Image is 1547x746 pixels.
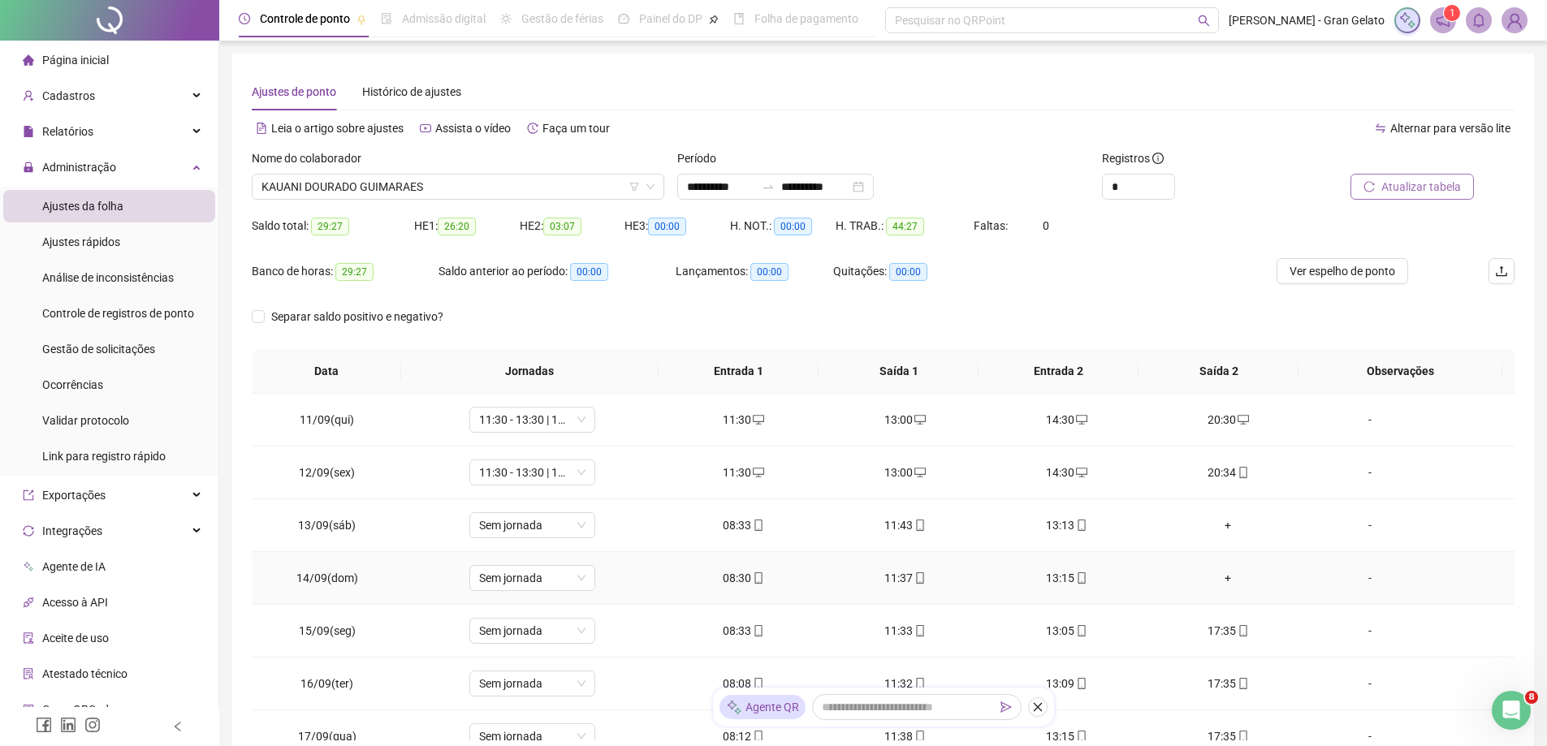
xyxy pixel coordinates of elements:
[252,262,439,281] div: Banco de horas:
[837,569,973,587] div: 11:37
[1311,362,1489,380] span: Observações
[751,572,764,584] span: mobile
[42,161,116,174] span: Administração
[42,667,127,680] span: Atestado técnico
[1160,411,1296,429] div: 20:30
[479,671,586,696] span: Sem jornada
[42,450,166,463] span: Link para registro rápido
[1322,516,1418,534] div: -
[889,263,927,281] span: 00:00
[618,13,629,24] span: dashboard
[1350,174,1474,200] button: Atualizar tabela
[886,218,924,235] span: 44:27
[999,516,1134,534] div: 13:13
[299,624,356,637] span: 15/09(seg)
[261,175,655,199] span: KAUANI DOURADO GUIMARAES
[979,349,1139,394] th: Entrada 2
[837,411,973,429] div: 13:00
[520,217,625,235] div: HE 2:
[774,218,812,235] span: 00:00
[1139,349,1299,394] th: Saída 2
[999,727,1134,745] div: 13:15
[837,727,973,745] div: 11:38
[420,123,431,134] span: youtube
[999,411,1134,429] div: 14:30
[1277,258,1408,284] button: Ver espelho de ponto
[23,632,34,644] span: audit
[1299,349,1502,394] th: Observações
[23,162,34,173] span: lock
[479,460,586,485] span: 11:30 - 13:30 | 15:00 - 20:30
[1074,625,1087,636] span: mobile
[479,619,586,643] span: Sem jornada
[311,218,349,235] span: 29:27
[42,414,129,427] span: Validar protocolo
[1390,122,1510,135] span: Alternar para versão lite
[676,622,811,640] div: 08:33
[296,571,358,584] span: 14/09(dom)
[1229,11,1385,29] span: [PERSON_NAME] - Gran Gelato
[762,180,775,193] span: to
[676,464,811,481] div: 11:30
[357,15,366,24] span: pushpin
[833,262,991,281] div: Quitações:
[726,699,742,716] img: sparkle-icon.fc2bf0ac1784a2077858766a79e2daf3.svg
[1236,625,1249,636] span: mobile
[646,182,655,192] span: down
[401,349,659,394] th: Jornadas
[42,271,174,284] span: Análise de inconsistências
[527,123,538,134] span: history
[999,464,1134,481] div: 14:30
[23,126,34,137] span: file
[381,13,392,24] span: file-done
[733,13,745,24] span: book
[298,730,357,743] span: 17/09(qua)
[300,413,354,426] span: 11/09(qui)
[172,721,184,732] span: left
[42,703,115,716] span: Gerar QRCode
[260,12,350,25] span: Controle de ponto
[439,262,676,281] div: Saldo anterior ao período:
[659,349,819,394] th: Entrada 1
[1398,11,1416,29] img: sparkle-icon.fc2bf0ac1784a2077858766a79e2daf3.svg
[1074,678,1087,689] span: mobile
[1160,569,1296,587] div: +
[1236,731,1249,742] span: mobile
[570,263,608,281] span: 00:00
[1290,262,1395,280] span: Ver espelho de ponto
[42,489,106,502] span: Exportações
[500,13,512,24] span: sun
[676,675,811,692] div: 08:08
[913,414,926,425] span: desktop
[1492,691,1531,730] iframe: Intercom live chat
[999,675,1134,692] div: 13:09
[1471,13,1486,28] span: bell
[751,678,764,689] span: mobile
[1450,7,1455,19] span: 1
[42,560,106,573] span: Agente de IA
[42,89,95,102] span: Cadastros
[1322,569,1418,587] div: -
[42,343,155,356] span: Gestão de solicitações
[1160,727,1296,745] div: 17:35
[639,12,702,25] span: Painel do DP
[1043,219,1049,232] span: 0
[819,349,979,394] th: Saída 1
[913,625,926,636] span: mobile
[999,569,1134,587] div: 13:15
[265,308,450,326] span: Separar saldo positivo e negativo?
[252,85,336,98] span: Ajustes de ponto
[1322,411,1418,429] div: -
[837,622,973,640] div: 11:33
[298,519,356,532] span: 13/09(sáb)
[676,262,833,281] div: Lançamentos:
[42,200,123,213] span: Ajustes da folha
[913,731,926,742] span: mobile
[1436,13,1450,28] span: notification
[1074,467,1087,478] span: desktop
[676,411,811,429] div: 11:30
[256,123,267,134] span: file-text
[1074,731,1087,742] span: mobile
[676,516,811,534] div: 08:33
[709,15,719,24] span: pushpin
